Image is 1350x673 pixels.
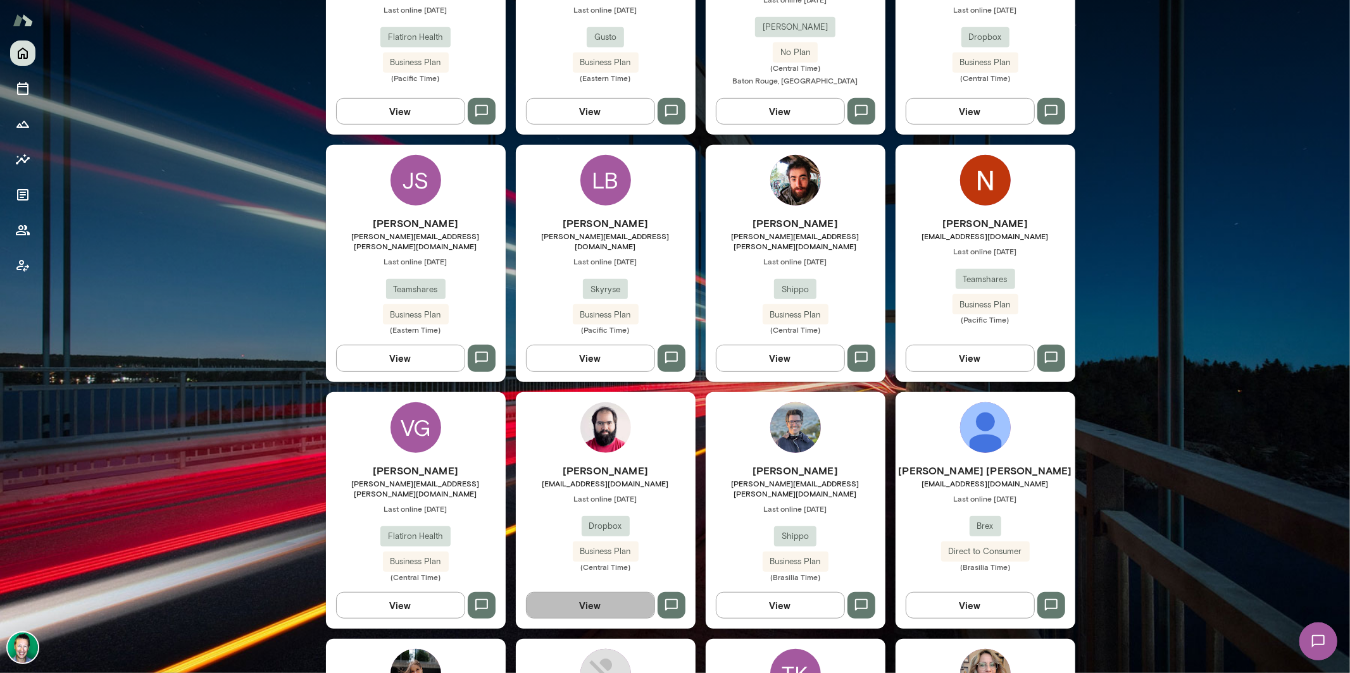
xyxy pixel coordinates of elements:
[526,592,655,619] button: View
[960,402,1011,453] img: Avallon Azevedo
[706,256,885,266] span: Last online [DATE]
[773,46,818,59] span: No Plan
[383,56,449,69] span: Business Plan
[326,256,506,266] span: Last online [DATE]
[326,216,506,231] h6: [PERSON_NAME]
[516,478,696,488] span: [EMAIL_ADDRESS][DOMAIN_NAME]
[763,309,828,321] span: Business Plan
[896,562,1075,572] span: (Brasilia Time)
[326,572,506,582] span: (Central Time)
[326,73,506,83] span: (Pacific Time)
[391,402,441,453] div: VG
[953,299,1018,311] span: Business Plan
[326,503,506,514] span: Last online [DATE]
[583,283,628,296] span: Skyryse
[526,98,655,125] button: View
[326,324,506,335] span: (Eastern Time)
[941,545,1030,558] span: Direct to Consumer
[706,63,885,73] span: (Central Time)
[326,478,506,498] span: [PERSON_NAME][EMAIL_ADDRESS][PERSON_NAME][DOMAIN_NAME]
[770,155,821,206] img: Michael Musslewhite
[706,478,885,498] span: [PERSON_NAME][EMAIL_ADDRESS][PERSON_NAME][DOMAIN_NAME]
[580,155,631,206] div: LB
[10,218,35,243] button: Members
[961,31,1009,44] span: Dropbox
[380,530,451,543] span: Flatiron Health
[516,463,696,478] h6: [PERSON_NAME]
[380,31,451,44] span: Flatiron Health
[10,253,35,278] button: Client app
[896,314,1075,324] span: (Pacific Time)
[706,231,885,251] span: [PERSON_NAME][EMAIL_ADDRESS][PERSON_NAME][DOMAIN_NAME]
[706,572,885,582] span: (Brasilia Time)
[706,324,885,335] span: (Central Time)
[336,98,465,125] button: View
[326,463,506,478] h6: [PERSON_NAME]
[582,520,630,533] span: Dropbox
[906,345,1035,371] button: View
[386,283,446,296] span: Teamshares
[526,345,655,371] button: View
[896,493,1075,503] span: Last online [DATE]
[755,21,835,34] span: [PERSON_NAME]
[10,111,35,137] button: Growth Plan
[10,182,35,207] button: Documents
[970,520,1001,533] span: Brex
[516,231,696,251] span: [PERSON_NAME][EMAIL_ADDRESS][DOMAIN_NAME]
[896,246,1075,256] span: Last online [DATE]
[956,273,1015,286] span: Teamshares
[733,76,858,85] span: Baton Rouge, [GEOGRAPHIC_DATA]
[774,530,816,543] span: Shippo
[587,31,624,44] span: Gusto
[516,216,696,231] h6: [PERSON_NAME]
[10,147,35,172] button: Insights
[336,345,465,371] button: View
[516,493,696,503] span: Last online [DATE]
[896,478,1075,488] span: [EMAIL_ADDRESS][DOMAIN_NAME]
[383,555,449,568] span: Business Plan
[896,216,1075,231] h6: [PERSON_NAME]
[516,4,696,15] span: Last online [DATE]
[8,633,38,663] img: Brian Lawrence
[716,592,845,619] button: View
[706,503,885,514] span: Last online [DATE]
[326,231,506,251] span: [PERSON_NAME][EMAIL_ADDRESS][PERSON_NAME][DOMAIN_NAME]
[326,4,506,15] span: Last online [DATE]
[906,98,1035,125] button: View
[896,4,1075,15] span: Last online [DATE]
[516,73,696,83] span: (Eastern Time)
[774,283,816,296] span: Shippo
[13,8,33,32] img: Mento
[516,324,696,335] span: (Pacific Time)
[960,155,1011,206] img: Niles Mcgiver
[10,76,35,101] button: Sessions
[706,463,885,478] h6: [PERSON_NAME]
[383,309,449,321] span: Business Plan
[516,256,696,266] span: Last online [DATE]
[763,555,828,568] span: Business Plan
[516,562,696,572] span: (Central Time)
[896,73,1075,83] span: (Central Time)
[896,231,1075,241] span: [EMAIL_ADDRESS][DOMAIN_NAME]
[580,402,631,453] img: Adam Ranfelt
[573,309,639,321] span: Business Plan
[573,545,639,558] span: Business Plan
[573,56,639,69] span: Business Plan
[770,402,821,453] img: Júlio Batista
[716,345,845,371] button: View
[953,56,1018,69] span: Business Plan
[10,40,35,66] button: Home
[906,592,1035,619] button: View
[391,155,441,206] div: JS
[706,216,885,231] h6: [PERSON_NAME]
[896,463,1075,478] h6: [PERSON_NAME] [PERSON_NAME]
[336,592,465,619] button: View
[716,98,845,125] button: View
